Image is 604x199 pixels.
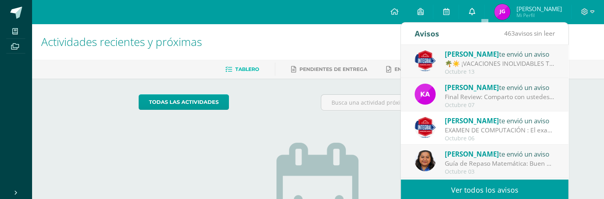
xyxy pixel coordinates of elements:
span: Pendientes de entrega [299,66,367,72]
img: be8102e1d6aaef58604e2e488bb7b270.png [415,117,436,138]
input: Busca una actividad próxima aquí... [321,95,497,110]
div: Octubre 13 [445,69,555,75]
span: [PERSON_NAME] [516,5,562,13]
div: EXAMEN DE COMPUTACIÓN : El examen de computación para todos aquellos alumnos que no se lo pudiero... [445,126,555,135]
span: [PERSON_NAME] [445,149,499,159]
img: 4b944cd152fa08f9135bb134d888d705.png [415,84,436,105]
img: 69811a18efaaf8681e80bc1d2c1e08b6.png [415,150,436,171]
span: [PERSON_NAME] [445,116,499,125]
a: Pendientes de entrega [291,63,367,76]
a: Entregadas [386,63,430,76]
span: [PERSON_NAME] [445,50,499,59]
span: Entregadas [394,66,430,72]
a: todas las Actividades [139,94,229,110]
div: Avisos [415,23,439,44]
img: e53fb49ff92467cbee4bd8ed957495f0.png [494,4,510,20]
div: Final Review: Comparto con ustedes los ejercicios que estaremos realizado nuevamente. Practicar e... [445,92,555,101]
div: te envió un aviso [445,115,555,126]
span: [PERSON_NAME] [445,83,499,92]
div: Octubre 03 [445,168,555,175]
div: Octubre 06 [445,135,555,142]
span: Mi Perfil [516,12,562,19]
span: 463 [504,29,514,38]
div: Guía de Repaso Matemática: Buen día, queridos padres de familia y estudiantes, con ánimo de apoya... [445,159,555,168]
span: Tablero [235,66,259,72]
div: 🌴☀️ ¡VACACIONES INOLVIDABLES TE ESPERAN! ☀️🌴: 🎉 ¡El curso más divertido del año está por comenzar... [445,59,555,68]
a: Tablero [225,63,259,76]
span: Actividades recientes y próximas [41,34,202,49]
div: Octubre 07 [445,102,555,109]
div: te envió un aviso [445,82,555,92]
img: 387ed2a8187a40742b44cf00216892d1.png [415,50,436,71]
div: te envió un aviso [445,149,555,159]
div: te envió un aviso [445,49,555,59]
span: avisos sin leer [504,29,554,38]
